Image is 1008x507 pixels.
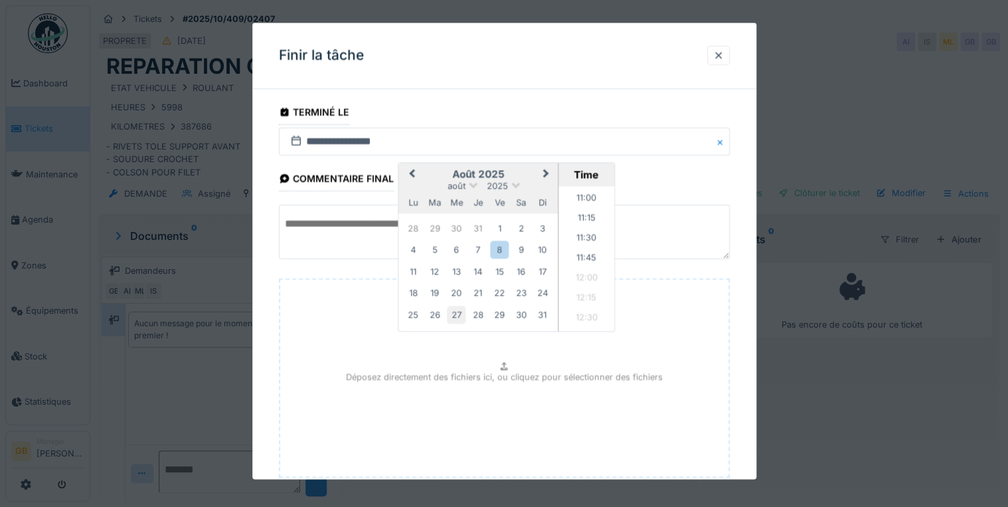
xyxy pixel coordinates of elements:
[404,241,422,259] div: Choose lundi 4 août 2025
[448,194,465,212] div: mercredi
[346,371,663,384] p: Déposez directement des fichiers ici, ou cliquez pour sélectionner des fichiers
[404,306,422,324] div: Choose lundi 25 août 2025
[448,284,465,302] div: Choose mercredi 20 août 2025
[402,218,553,326] div: Month août, 2025
[448,262,465,280] div: Choose mercredi 13 août 2025
[448,306,465,324] div: Choose mercredi 27 août 2025
[512,241,530,259] div: Choose samedi 9 août 2025
[448,219,465,237] div: Choose mercredi 30 juillet 2025
[469,219,487,237] div: Choose jeudi 31 juillet 2025
[469,284,487,302] div: Choose jeudi 21 août 2025
[404,219,422,237] div: Choose lundi 28 juillet 2025
[426,241,444,259] div: Choose mardi 5 août 2025
[715,128,730,155] button: Close
[426,194,444,212] div: mardi
[491,194,509,212] div: vendredi
[279,47,364,64] h3: Finir la tâche
[404,194,422,212] div: lundi
[512,284,530,302] div: Choose samedi 23 août 2025
[534,284,552,302] div: Choose dimanche 24 août 2025
[469,241,487,259] div: Choose jeudi 7 août 2025
[469,194,487,212] div: jeudi
[558,190,615,210] li: 11:00
[534,306,552,324] div: Choose dimanche 31 août 2025
[534,219,552,237] div: Choose dimanche 3 août 2025
[404,262,422,280] div: Choose lundi 11 août 2025
[404,284,422,302] div: Choose lundi 18 août 2025
[491,262,509,280] div: Choose vendredi 15 août 2025
[558,230,615,250] li: 11:30
[491,306,509,324] div: Choose vendredi 29 août 2025
[448,181,465,191] span: août
[534,262,552,280] div: Choose dimanche 17 août 2025
[487,181,508,191] span: 2025
[537,165,558,186] button: Next Month
[512,219,530,237] div: Choose samedi 2 août 2025
[426,284,444,302] div: Choose mardi 19 août 2025
[558,330,615,350] li: 12:45
[448,241,465,259] div: Choose mercredi 6 août 2025
[534,194,552,212] div: dimanche
[426,306,444,324] div: Choose mardi 26 août 2025
[534,241,552,259] div: Choose dimanche 10 août 2025
[469,306,487,324] div: Choose jeudi 28 août 2025
[398,169,558,181] h2: août 2025
[426,219,444,237] div: Choose mardi 29 juillet 2025
[491,241,509,259] div: Choose vendredi 8 août 2025
[512,194,530,212] div: samedi
[558,270,615,290] li: 12:00
[400,165,421,186] button: Previous Month
[469,262,487,280] div: Choose jeudi 14 août 2025
[491,219,509,237] div: Choose vendredi 1 août 2025
[558,310,615,330] li: 12:30
[279,102,350,125] div: Terminé le
[512,306,530,324] div: Choose samedi 30 août 2025
[279,169,394,191] div: Commentaire final
[558,290,615,310] li: 12:15
[426,262,444,280] div: Choose mardi 12 août 2025
[558,250,615,270] li: 11:45
[491,284,509,302] div: Choose vendredi 22 août 2025
[558,187,615,332] ul: Time
[562,169,611,181] div: Time
[512,262,530,280] div: Choose samedi 16 août 2025
[558,210,615,230] li: 11:15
